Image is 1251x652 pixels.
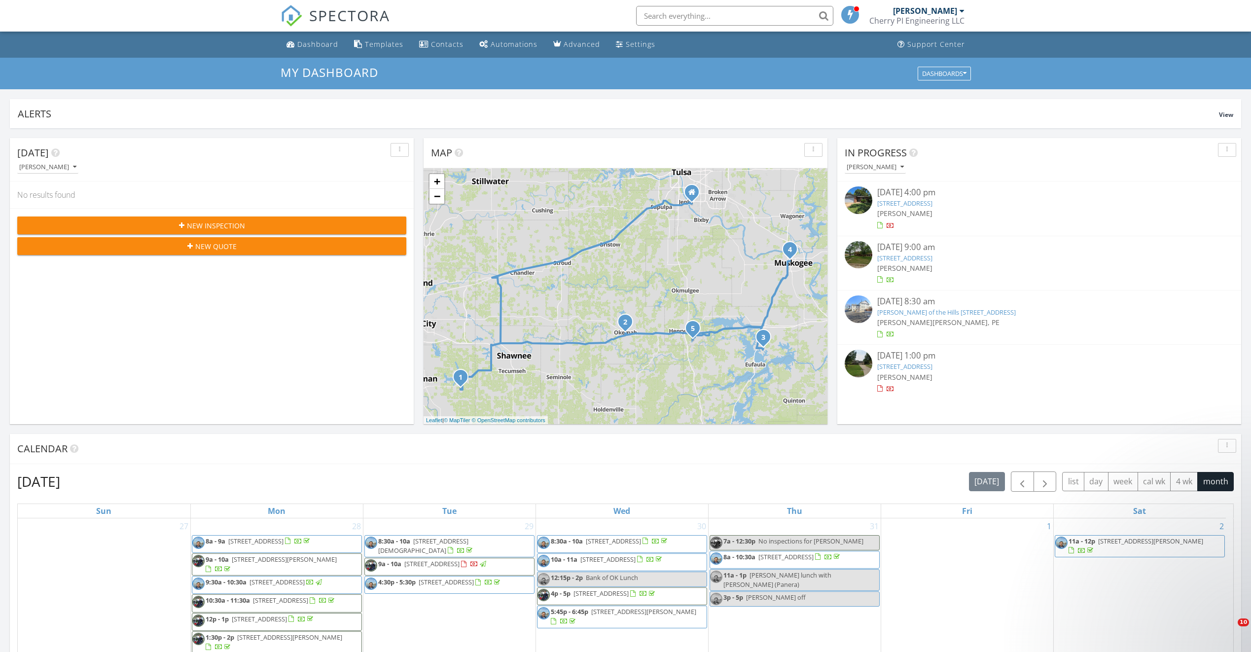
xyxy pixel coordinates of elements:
[491,39,537,49] div: Automations
[723,593,743,602] span: 3p - 5p
[746,593,806,602] span: [PERSON_NAME] off
[723,552,842,561] a: 8a - 10:30a [STREET_ADDRESS]
[580,555,636,564] span: [STREET_ADDRESS]
[564,39,600,49] div: Advanced
[761,334,765,341] i: 3
[537,587,707,605] a: 4p - 5p [STREET_ADDRESS]
[960,504,974,518] a: Friday
[378,578,416,586] span: 4:30p - 5:30p
[365,537,377,549] img: 20210109_141743_002.jpg
[537,555,550,567] img: 20210109_141743_002.jpg
[1217,618,1241,642] iframe: Intercom live chat
[419,578,474,586] span: [STREET_ADDRESS]
[537,553,707,571] a: 10a - 11a [STREET_ADDRESS]
[790,249,796,255] div: 315 N Junction St, Muskogee, OK 74401
[537,606,707,628] a: 5:45p - 6:45p [STREET_ADDRESS][PERSON_NAME]
[932,318,1000,327] span: [PERSON_NAME], PE
[922,70,966,77] div: Dashboards
[845,295,872,323] img: streetview
[1055,535,1225,557] a: 11a - 12p [STREET_ADDRESS][PERSON_NAME]
[1138,472,1171,491] button: cal wk
[206,555,337,573] a: 9a - 10a [STREET_ADDRESS][PERSON_NAME]
[869,16,965,26] div: Cherry PI Engineering LLC
[461,377,466,383] div: 3351 Hensley Drive, Norman, OK 73026
[206,596,336,605] a: 10:30a - 11:30a [STREET_ADDRESS]
[893,6,957,16] div: [PERSON_NAME]
[404,559,460,568] span: [STREET_ADDRESS]
[877,254,932,262] a: [STREET_ADDRESS]
[378,537,474,555] a: 8:30a - 10a [STREET_ADDRESS][DEMOGRAPHIC_DATA]
[1098,537,1203,545] span: [STREET_ADDRESS][PERSON_NAME]
[623,319,627,326] i: 2
[431,39,464,49] div: Contacts
[1069,537,1095,545] span: 11a - 12p
[573,589,629,598] span: [STREET_ADDRESS]
[551,607,696,625] a: 5:45p - 6:45p [STREET_ADDRESS][PERSON_NAME]
[845,295,1234,339] a: [DATE] 8:30 am [PERSON_NAME] of the Hills [STREET_ADDRESS] [PERSON_NAME][PERSON_NAME], PE
[692,192,698,198] div: 10152 S Marion Ave, Tulsa OK 74131
[523,518,536,534] a: Go to July 29, 2025
[845,241,1234,285] a: [DATE] 9:00 am [STREET_ADDRESS] [PERSON_NAME]
[192,535,362,553] a: 8a - 9a [STREET_ADDRESS]
[537,607,550,619] img: 20210109_141743_002.jpg
[309,5,390,26] span: SPECTORA
[758,552,814,561] span: [STREET_ADDRESS]
[847,164,904,171] div: [PERSON_NAME]
[551,555,577,564] span: 10a - 11a
[253,596,308,605] span: [STREET_ADDRESS]
[17,146,49,159] span: [DATE]
[758,537,863,545] span: No inspections for [PERSON_NAME]
[1034,471,1057,492] button: Next month
[94,504,113,518] a: Sunday
[877,263,932,273] span: [PERSON_NAME]
[206,578,323,586] a: 9:30a - 10:30a [STREET_ADDRESS]
[1238,618,1249,626] span: 10
[350,36,407,54] a: Templates
[894,36,969,54] a: Support Center
[192,537,205,549] img: 20210109_141743_002.jpg
[845,350,872,377] img: streetview
[440,504,459,518] a: Tuesday
[228,537,284,545] span: [STREET_ADDRESS]
[206,615,315,623] a: 12p - 1p [STREET_ADDRESS]
[17,442,68,455] span: Calendar
[845,186,872,214] img: image_processing2025082576vioeaf.jpeg
[1062,472,1084,491] button: list
[206,596,250,605] span: 10:30a - 11:30a
[845,161,906,174] button: [PERSON_NAME]
[591,607,696,616] span: [STREET_ADDRESS][PERSON_NAME]
[431,146,452,159] span: Map
[1219,110,1233,119] span: View
[192,555,205,567] img: screenshot_20250602_145829.png
[237,633,342,642] span: [STREET_ADDRESS][PERSON_NAME]
[206,537,225,545] span: 8a - 9a
[877,186,1202,199] div: [DATE] 4:00 pm
[1045,518,1053,534] a: Go to August 1, 2025
[232,555,337,564] span: [STREET_ADDRESS][PERSON_NAME]
[424,416,548,425] div: |
[549,36,604,54] a: Advanced
[17,471,60,491] h2: [DATE]
[636,6,833,26] input: Search everything...
[551,589,657,598] a: 4p - 5p [STREET_ADDRESS]
[1084,472,1108,491] button: day
[232,615,287,623] span: [STREET_ADDRESS]
[969,472,1005,491] button: [DATE]
[378,559,401,568] span: 9a - 10a
[365,39,403,49] div: Templates
[281,64,378,80] span: My Dashboard
[551,573,583,582] span: 12:15p - 2p
[18,107,1219,120] div: Alerts
[723,537,755,545] span: 7a - 12:30p
[723,571,831,589] span: [PERSON_NAME] lunch with [PERSON_NAME] (Panera)
[551,537,583,545] span: 8:30a - 10a
[695,518,708,534] a: Go to July 30, 2025
[877,199,932,208] a: [STREET_ADDRESS]
[625,322,631,327] div: 201 S 5th St, Okemah, OK 74859
[178,518,190,534] a: Go to July 27, 2025
[626,39,655,49] div: Settings
[710,551,880,569] a: 8a - 10:30a [STREET_ADDRESS]
[586,537,641,545] span: [STREET_ADDRESS]
[611,504,632,518] a: Wednesday
[710,552,722,565] img: 20210109_141743_002.jpg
